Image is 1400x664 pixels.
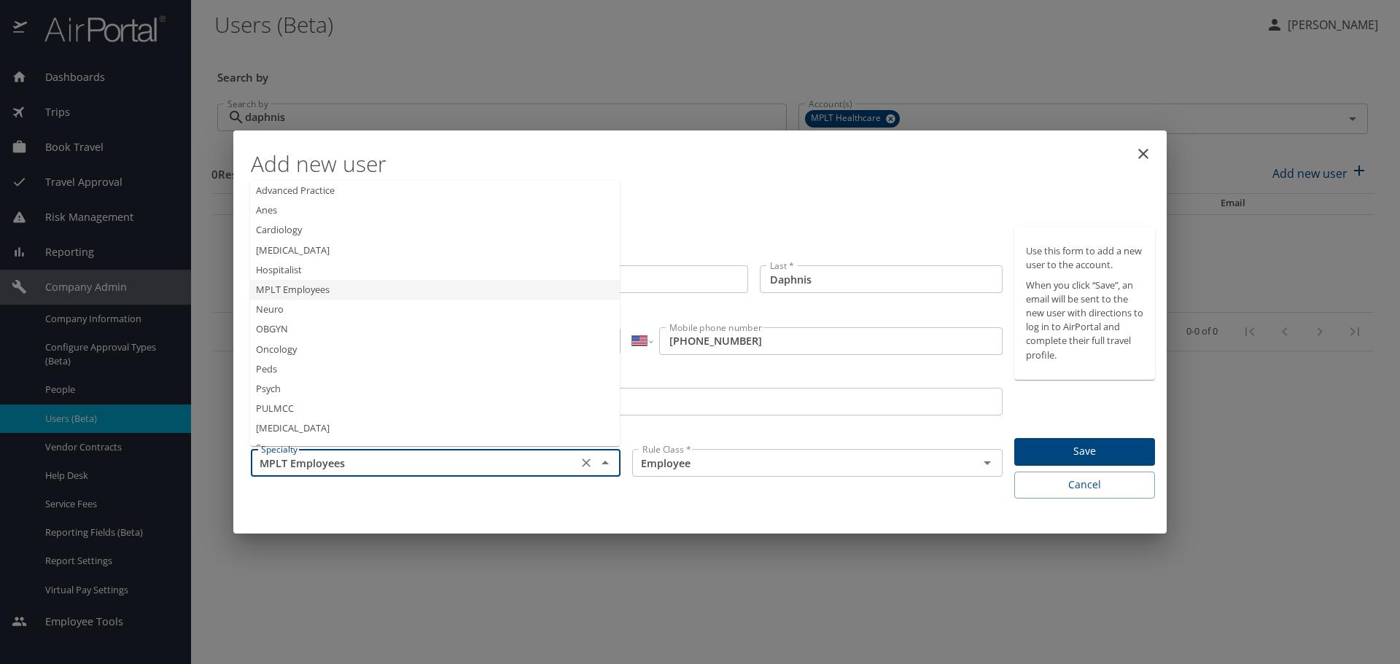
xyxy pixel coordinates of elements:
[977,453,997,473] button: Open
[1026,442,1143,461] span: Save
[1014,438,1155,466] button: Save
[251,227,1003,236] p: New user's full legal name as it appears on government-issued I.D.:
[250,319,620,339] li: OBGYN
[250,399,620,418] li: PULMCC
[250,220,620,240] li: Cardiology
[1126,136,1161,171] button: close
[250,181,620,200] li: Advanced Practice
[595,453,615,473] button: Close
[250,438,620,458] li: Surgery
[250,379,620,399] li: Psych
[1026,476,1143,494] span: Cancel
[251,142,1155,186] h1: Add new user
[250,280,620,300] li: MPLT Employees
[250,260,620,280] li: Hospitalist
[1026,278,1143,362] p: When you click “Save”, an email will be sent to the new user with directions to log in to AirPort...
[251,186,1155,203] p: Current account: MPLT Healthcare
[250,340,620,359] li: Oncology
[250,200,620,220] li: Anes
[1026,244,1143,272] p: Use this form to add a new user to the account.
[250,241,620,260] li: [MEDICAL_DATA]
[250,359,620,379] li: Peds
[576,453,596,473] button: Clear
[1014,472,1155,499] button: Cancel
[250,418,620,438] li: [MEDICAL_DATA]
[250,300,620,319] li: Neuro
